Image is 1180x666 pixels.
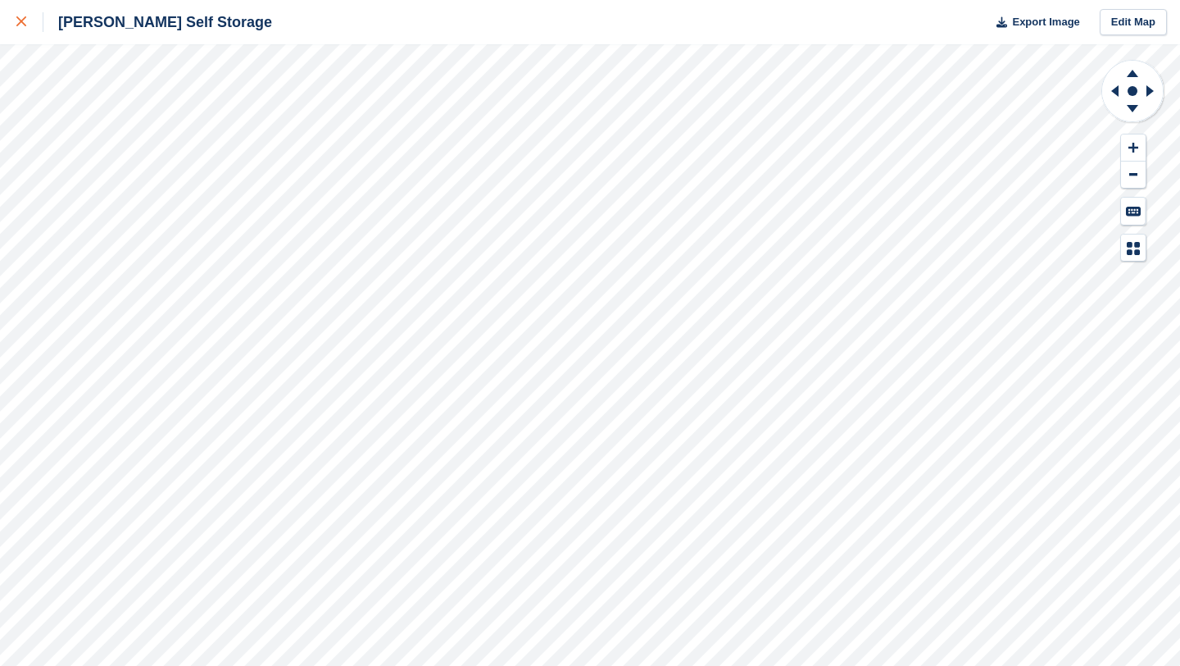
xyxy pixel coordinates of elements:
a: Edit Map [1100,9,1167,36]
button: Keyboard Shortcuts [1121,198,1146,225]
button: Zoom Out [1121,162,1146,189]
button: Map Legend [1121,235,1146,262]
button: Zoom In [1121,135,1146,162]
div: [PERSON_NAME] Self Storage [43,12,272,32]
button: Export Image [987,9,1080,36]
span: Export Image [1012,14,1079,30]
